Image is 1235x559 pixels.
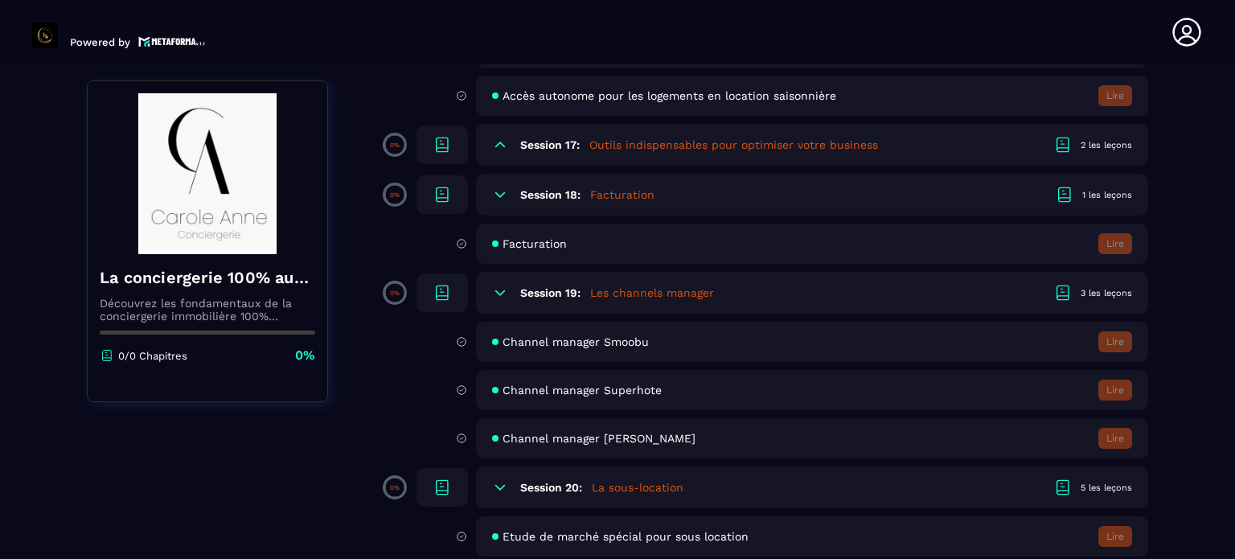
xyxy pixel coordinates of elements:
[138,35,206,48] img: logo
[32,23,58,48] img: logo-branding
[70,36,130,48] p: Powered by
[592,479,683,495] h5: La sous-location
[1098,428,1132,449] button: Lire
[520,481,582,494] h6: Session 20:
[1098,85,1132,106] button: Lire
[100,93,315,254] img: banner
[503,530,749,543] span: Etude de marché spécial pour sous location
[503,89,836,102] span: Accès autonome pour les logements en location saisonnière
[520,188,581,201] h6: Session 18:
[503,384,662,397] span: Channel manager Superhote
[390,142,400,149] p: 0%
[1098,233,1132,254] button: Lire
[1081,287,1132,299] div: 3 les leçons
[390,484,400,491] p: 0%
[100,266,315,289] h4: La conciergerie 100% automatisée
[590,187,654,203] h5: Facturation
[390,191,400,199] p: 0%
[503,432,695,445] span: Channel manager [PERSON_NAME]
[1098,380,1132,401] button: Lire
[590,285,714,301] h5: Les channels manager
[1098,331,1132,352] button: Lire
[390,290,400,297] p: 0%
[503,237,567,250] span: Facturation
[118,350,187,362] p: 0/0 Chapitres
[503,335,649,348] span: Channel manager Smoobu
[589,137,878,153] h5: Outils indispensables pour optimiser votre business
[1098,526,1132,547] button: Lire
[1082,189,1132,201] div: 1 les leçons
[520,286,581,299] h6: Session 19:
[1081,139,1132,151] div: 2 les leçons
[520,138,580,151] h6: Session 17:
[100,297,315,323] p: Découvrez les fondamentaux de la conciergerie immobilière 100% automatisée. Cette formation est c...
[295,347,315,364] p: 0%
[1081,482,1132,494] div: 5 les leçons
